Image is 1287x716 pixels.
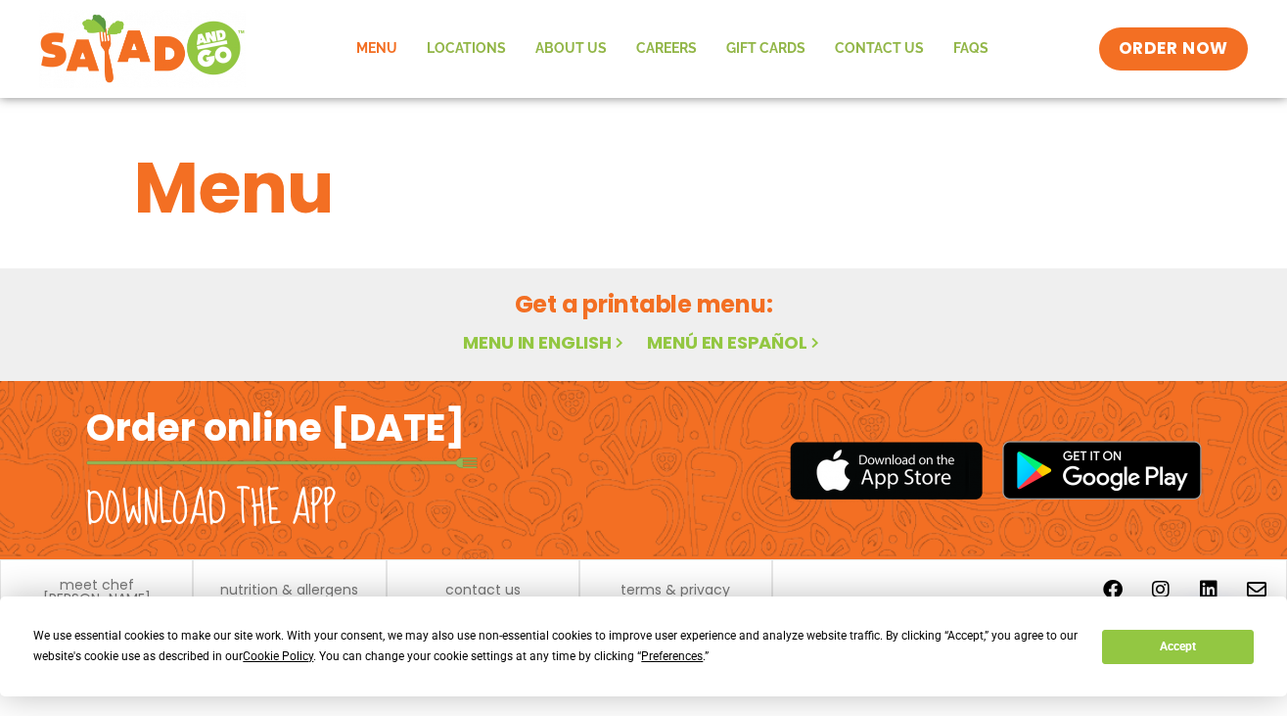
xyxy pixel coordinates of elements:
[86,482,336,537] h2: Download the app
[463,330,627,355] a: Menu in English
[712,26,820,72] a: GIFT CARDS
[445,583,521,597] a: contact us
[647,330,823,355] a: Menú en español
[939,26,1003,72] a: FAQs
[243,649,313,663] span: Cookie Policy
[342,26,1003,72] nav: Menu
[1002,441,1202,500] img: google_play
[86,404,465,452] h2: Order online [DATE]
[342,26,412,72] a: Menu
[86,457,478,468] img: fork
[412,26,521,72] a: Locations
[1099,27,1248,71] a: ORDER NOW
[521,26,621,72] a: About Us
[641,649,703,663] span: Preferences
[790,439,983,502] img: appstore
[134,135,1154,241] h1: Menu
[33,626,1079,667] div: We use essential cookies to make our site work. With your consent, we may also use non-essential ...
[11,578,182,605] a: meet chef [PERSON_NAME]
[134,287,1154,321] h2: Get a printable menu:
[621,26,712,72] a: Careers
[39,10,246,88] img: new-SAG-logo-768×292
[820,26,939,72] a: Contact Us
[621,583,730,597] a: terms & privacy
[1119,37,1228,61] span: ORDER NOW
[1102,630,1253,664] button: Accept
[220,583,358,597] a: nutrition & allergens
